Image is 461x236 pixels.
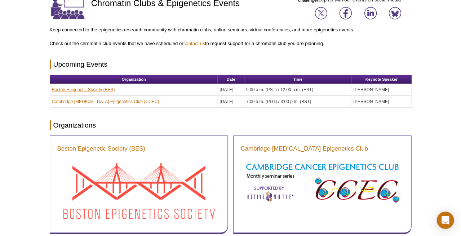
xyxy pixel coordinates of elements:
td: 7:00 a.m. (PDT) / 3:00 p.m. (BST) [244,96,351,107]
div: Open Intercom Messenger [436,211,454,229]
h2: Organizations [50,120,412,130]
img: Join us on Facebook [339,7,352,19]
img: Cambridge Cancer Epigenetics Club Seminar Series [241,159,404,206]
th: Keynote Speaker [351,75,411,84]
th: Date [218,75,244,84]
a: Boston Epigenetic Society (BES) [52,86,115,93]
a: Cambridge [MEDICAL_DATA] Epigenetics Club [241,144,368,153]
img: Join us on Bluesky [389,7,401,19]
td: [DATE] [218,96,244,107]
a: Cambridge [MEDICAL_DATA] Epigenetics Club (CCEC) [52,98,159,105]
p: Keep connected to the epigenetics research community with chromatin clubs, online seminars, virtu... [50,27,412,33]
th: Time [244,75,351,84]
td: [PERSON_NAME] [351,96,411,107]
img: Join us on X [315,7,327,19]
th: Organization [50,75,218,84]
a: contact us [183,41,205,46]
td: 9:00 a.m. (PST) / 12:00 p.m. (EST) [244,84,351,96]
img: Boston Epigenetic Society (BES) Seminar Series [57,159,220,223]
img: Join us on LinkedIn [364,7,377,19]
a: Boston Epigenetic Society (BES) [57,144,145,153]
td: [DATE] [218,84,244,96]
p: Check out the chromatin club events that we have scheduled or to request support for a chromatin ... [50,40,412,47]
h2: Upcoming Events [50,59,412,69]
td: [PERSON_NAME] [351,84,411,96]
